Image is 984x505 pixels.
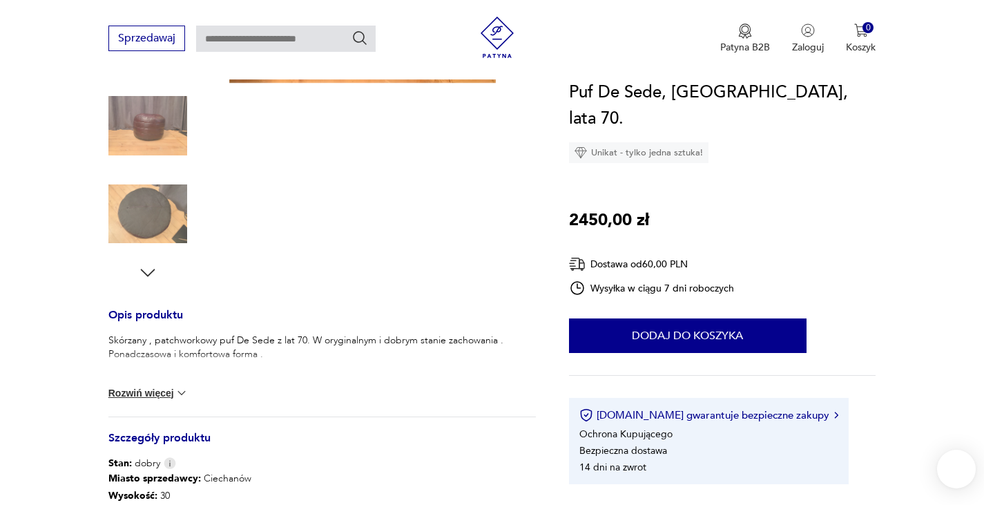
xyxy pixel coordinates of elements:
img: Zdjęcie produktu Puf De Sede, Szwajcaria, lata 70. [108,175,187,254]
li: Ochrona Kupującego [579,428,673,441]
div: Dostawa od 60,00 PLN [569,256,735,273]
p: Koszyk [846,41,876,54]
img: chevron down [175,386,189,400]
img: Ikona strzałki w prawo [834,412,838,419]
button: Szukaj [351,30,368,46]
button: Sprzedawaj [108,26,185,51]
img: Patyna - sklep z meblami i dekoracjami vintage [476,17,518,58]
img: Ikona certyfikatu [579,408,593,422]
button: Patyna B2B [720,23,770,54]
b: Wysokość : [108,489,157,502]
img: Ikonka użytkownika [801,23,815,37]
b: Stan: [108,457,132,470]
iframe: Smartsupp widget button [937,450,976,488]
img: Ikona dostawy [569,256,586,273]
img: Ikona medalu [738,23,752,39]
button: 0Koszyk [846,23,876,54]
span: dobry [108,457,160,470]
h3: Szczegóły produktu [108,434,536,457]
div: Unikat - tylko jedna sztuka! [569,142,708,163]
li: Bezpieczna dostawa [579,444,667,457]
button: [DOMAIN_NAME] gwarantuje bezpieczne zakupy [579,408,838,422]
button: Zaloguj [792,23,824,54]
p: 2450,00 zł [569,207,649,234]
div: 0 [862,22,874,34]
h1: Puf De Sede, [GEOGRAPHIC_DATA], lata 70. [569,79,876,132]
li: 14 dni na zwrot [579,461,646,474]
p: 30 [108,488,251,505]
p: Ciechanów [108,470,251,488]
img: Info icon [164,457,176,469]
a: Ikona medaluPatyna B2B [720,23,770,54]
button: Rozwiń więcej [108,386,189,400]
div: Wysyłka w ciągu 7 dni roboczych [569,280,735,296]
a: Sprzedawaj [108,35,185,44]
p: Skórzany , patchworkowy puf De Sede z lat 70. W oryginalnym i dobrym stanie zachowania . Ponadcza... [108,334,536,361]
img: Ikona diamentu [575,146,587,159]
p: Patyna B2B [720,41,770,54]
button: Dodaj do koszyka [569,318,807,353]
img: Zdjęcie produktu Puf De Sede, Szwajcaria, lata 70. [108,86,187,165]
p: Zaloguj [792,41,824,54]
h3: Opis produktu [108,311,536,334]
img: Ikona koszyka [854,23,868,37]
b: Miasto sprzedawcy : [108,472,201,485]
